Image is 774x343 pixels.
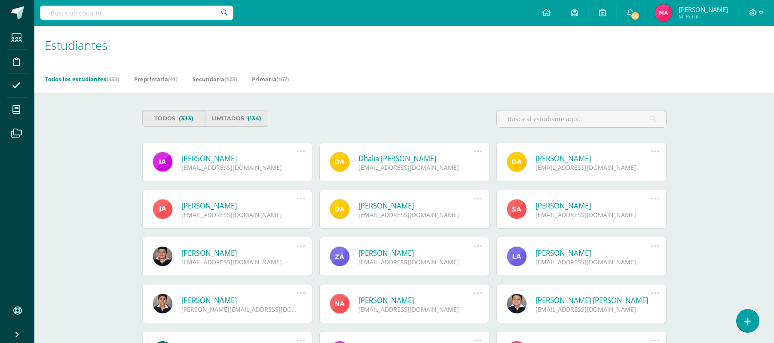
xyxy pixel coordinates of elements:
[655,4,672,21] img: e1424e2d79dd695755660daaca2de6f7.png
[142,110,205,127] a: Todos(333)
[358,248,474,258] a: [PERSON_NAME]
[358,211,474,219] div: [EMAIL_ADDRESS][DOMAIN_NAME]
[358,258,474,266] div: [EMAIL_ADDRESS][DOMAIN_NAME]
[535,163,651,171] div: [EMAIL_ADDRESS][DOMAIN_NAME]
[181,295,297,305] a: [PERSON_NAME]
[252,72,289,86] a: Primaria(167)
[358,305,474,313] div: [EMAIL_ADDRESS][DOMAIN_NAME]
[134,72,177,86] a: Preprimaria(41)
[181,305,297,313] div: [PERSON_NAME][EMAIL_ADDRESS][DOMAIN_NAME]
[181,248,297,258] a: [PERSON_NAME]
[535,305,651,313] div: [EMAIL_ADDRESS][DOMAIN_NAME]
[358,163,474,171] div: [EMAIL_ADDRESS][DOMAIN_NAME]
[535,153,651,163] a: [PERSON_NAME]
[224,75,237,83] span: (125)
[535,248,651,258] a: [PERSON_NAME]
[679,13,728,20] span: Mi Perfil
[358,153,474,163] a: Dhalia [PERSON_NAME]
[535,201,651,211] a: [PERSON_NAME]
[181,211,297,219] div: [EMAIL_ADDRESS][DOMAIN_NAME]
[179,110,193,126] span: (333)
[45,72,119,86] a: Todos los estudiantes(333)
[276,75,289,83] span: (167)
[535,211,651,219] div: [EMAIL_ADDRESS][DOMAIN_NAME]
[45,37,107,53] span: Estudiantes
[193,72,237,86] a: Secundaria(125)
[535,295,651,305] a: [PERSON_NAME] [PERSON_NAME]
[107,75,119,83] span: (333)
[181,201,297,211] a: [PERSON_NAME]
[205,110,268,127] a: Limitados(134)
[535,258,651,266] div: [EMAIL_ADDRESS][DOMAIN_NAME]
[181,258,297,266] div: [EMAIL_ADDRESS][DOMAIN_NAME]
[630,11,640,21] span: 58
[168,75,177,83] span: (41)
[248,110,261,126] span: (134)
[181,153,297,163] a: [PERSON_NAME]
[497,110,666,127] input: Busca al estudiante aquí...
[358,295,474,305] a: [PERSON_NAME]
[40,6,233,20] input: Busca un usuario...
[679,5,728,14] span: [PERSON_NAME]
[358,201,474,211] a: [PERSON_NAME]
[181,163,297,171] div: [EMAIL_ADDRESS][DOMAIN_NAME]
